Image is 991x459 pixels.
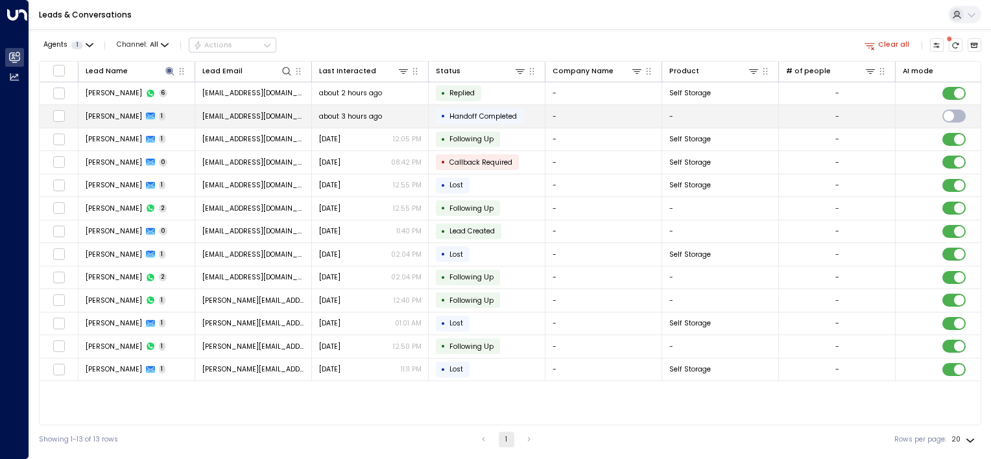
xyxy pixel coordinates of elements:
[53,271,65,283] span: Toggle select row
[86,134,142,144] span: Dennis de Bono
[159,296,166,305] span: 1
[835,180,839,190] div: -
[441,269,446,286] div: •
[86,364,142,374] span: DENNIS AKINNIYI
[669,65,760,77] div: Product
[441,85,446,102] div: •
[441,223,446,240] div: •
[159,112,166,121] span: 1
[786,65,831,77] div: # of people
[202,272,305,282] span: slab-amaze3d@icloud.com
[395,318,422,328] p: 01:01 AM
[150,41,158,49] span: All
[669,250,711,259] span: Self Storage
[449,272,494,282] span: Following Up
[159,181,166,189] span: 1
[86,158,142,167] span: Janelle Dennis
[86,342,142,351] span: DENNIS AKINNIYI
[835,158,839,167] div: -
[202,134,305,144] span: dennisdebono@me.com
[319,65,376,77] div: Last Interacted
[202,364,305,374] span: dennis.akinniyi@gmail.com
[662,335,779,358] td: -
[545,335,662,358] td: -
[968,38,982,53] button: Archived Leads
[319,88,382,98] span: about 2 hours ago
[391,250,422,259] p: 02:04 PM
[545,359,662,381] td: -
[202,65,293,77] div: Lead Email
[53,294,65,307] span: Toggle select row
[441,246,446,263] div: •
[436,65,527,77] div: Status
[319,65,410,77] div: Last Interacted
[662,105,779,128] td: -
[39,9,132,20] a: Leads & Conversations
[441,154,446,171] div: •
[202,158,305,167] span: janelleofficial19@gmail.com
[449,180,463,190] span: Lost
[53,156,65,169] span: Toggle select row
[319,318,340,328] span: Jul 22, 2025
[449,88,475,98] span: Replied
[393,204,422,213] p: 12:55 PM
[545,266,662,289] td: -
[53,340,65,353] span: Toggle select row
[391,272,422,282] p: 02:04 PM
[86,296,142,305] span: Dennis Allen
[86,204,142,213] span: Janelle Dennis
[669,318,711,328] span: Self Storage
[835,342,839,351] div: -
[449,318,463,328] span: Lost
[159,158,168,167] span: 0
[394,296,422,305] p: 12:40 PM
[835,112,839,121] div: -
[319,158,340,167] span: Sep 04, 2025
[669,65,699,77] div: Product
[499,432,514,447] button: page 1
[53,202,65,215] span: Toggle select row
[202,226,305,236] span: janelleofficial19@gmail.com
[86,88,142,98] span: Dennis de Bono
[86,272,142,282] span: David Dennis
[113,38,173,52] span: Channel:
[441,361,446,378] div: •
[861,38,914,52] button: Clear all
[86,250,142,259] span: David Dennis
[43,41,67,49] span: Agents
[951,432,977,447] div: 20
[319,250,340,259] span: Aug 25, 2025
[835,226,839,236] div: -
[159,342,166,351] span: 1
[669,364,711,374] span: Self Storage
[53,133,65,145] span: Toggle select row
[159,250,166,259] span: 1
[39,434,118,445] div: Showing 1-13 of 13 rows
[545,151,662,174] td: -
[949,38,963,53] span: There are new threads available. Refresh the grid to view the latest updates.
[393,342,422,351] p: 12:50 PM
[441,200,446,217] div: •
[545,197,662,220] td: -
[475,432,538,447] nav: pagination navigation
[86,180,142,190] span: Janelle Dennis
[159,89,168,97] span: 6
[53,179,65,191] span: Toggle select row
[669,134,711,144] span: Self Storage
[202,65,243,77] div: Lead Email
[835,272,839,282] div: -
[449,134,494,144] span: Following Up
[393,134,422,144] p: 12:05 PM
[545,174,662,197] td: -
[53,110,65,123] span: Toggle select row
[53,317,65,329] span: Toggle select row
[202,204,305,213] span: janelleofficial19@gmail.com
[662,197,779,220] td: -
[449,296,494,305] span: Following Up
[436,65,460,77] div: Status
[86,65,128,77] div: Lead Name
[545,220,662,243] td: -
[319,364,340,374] span: Jul 05, 2025
[835,250,839,259] div: -
[86,318,142,328] span: Dennis Allen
